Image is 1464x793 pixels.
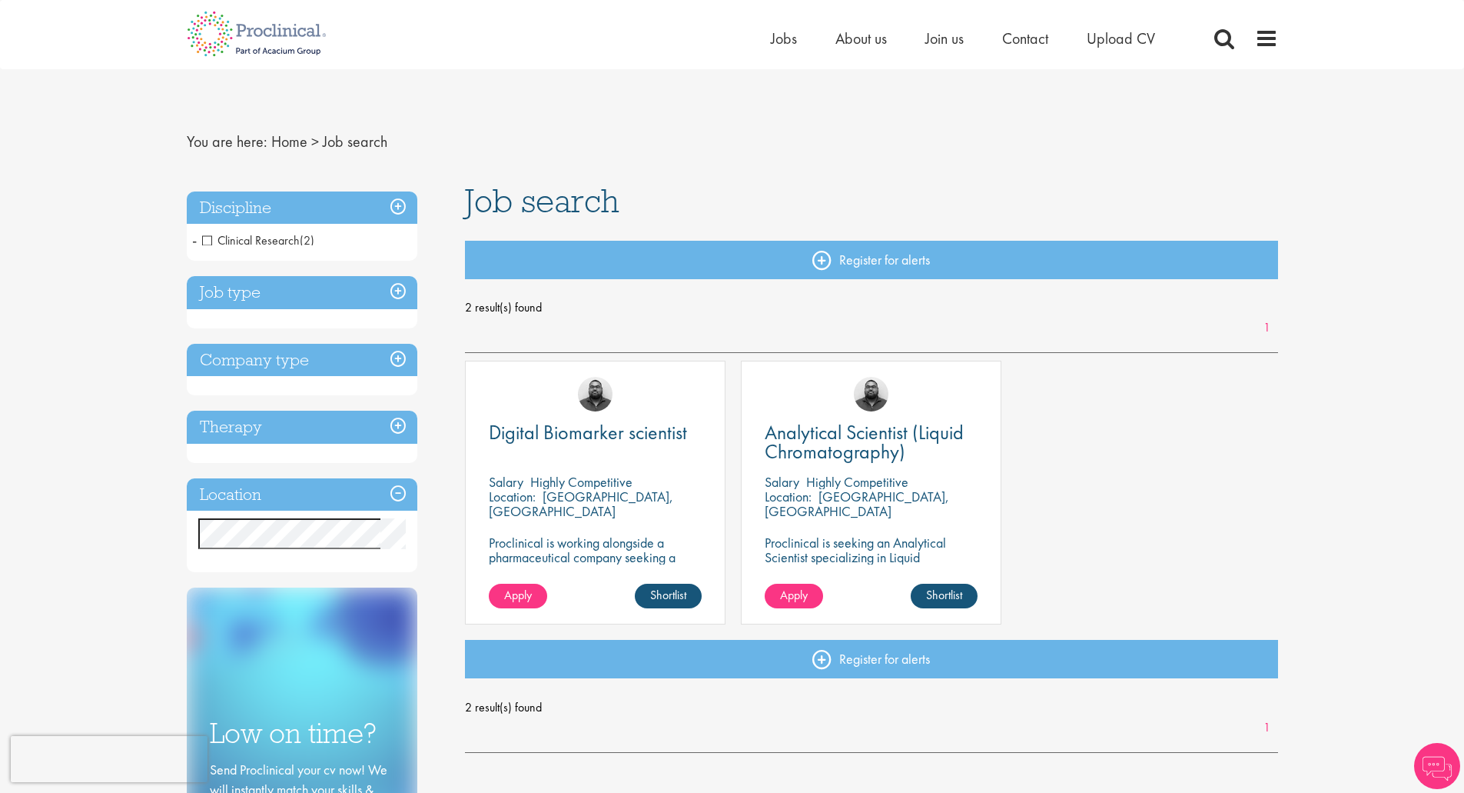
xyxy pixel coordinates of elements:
[465,296,1278,319] span: 2 result(s) found
[765,419,964,465] span: Analytical Scientist (Liquid Chromatography)
[765,488,949,520] p: [GEOGRAPHIC_DATA], [GEOGRAPHIC_DATA]
[311,132,319,152] span: >
[187,411,417,444] h3: Therapy
[925,28,964,48] a: Join us
[911,584,978,608] a: Shortlist
[835,28,887,48] a: About us
[489,488,536,505] span: Location:
[765,488,812,505] span: Location:
[765,535,978,594] p: Proclinical is seeking an Analytical Scientist specializing in Liquid Chromatography to join our ...
[1256,319,1278,337] a: 1
[187,344,417,377] h3: Company type
[202,232,300,248] span: Clinical Research
[489,535,702,608] p: Proclinical is working alongside a pharmaceutical company seeking a Digital Biomarker Scientist t...
[1002,28,1048,48] a: Contact
[489,473,523,491] span: Salary
[854,377,888,411] img: Ashley Bennett
[465,180,619,222] span: Job search
[765,423,978,461] a: Analytical Scientist (Liquid Chromatography)
[1087,28,1155,48] a: Upload CV
[300,232,314,248] span: (2)
[465,241,1278,279] a: Register for alerts
[210,718,394,748] h3: Low on time?
[271,132,307,152] a: breadcrumb link
[635,584,702,608] a: Shortlist
[1256,719,1278,737] a: 1
[187,276,417,309] h3: Job type
[489,423,702,442] a: Digital Biomarker scientist
[1414,743,1460,789] img: Chatbot
[765,584,823,608] a: Apply
[489,584,547,608] a: Apply
[780,587,808,603] span: Apply
[465,640,1278,678] a: Register for alerts
[323,132,387,152] span: Job search
[187,478,417,511] h3: Location
[465,696,1278,719] span: 2 result(s) found
[771,28,797,48] a: Jobs
[489,419,687,445] span: Digital Biomarker scientist
[765,473,799,491] span: Salary
[187,192,417,225] h3: Discipline
[187,132,267,152] span: You are here:
[489,488,673,520] p: [GEOGRAPHIC_DATA], [GEOGRAPHIC_DATA]
[11,736,207,782] iframe: reCAPTCHA
[530,473,632,491] p: Highly Competitive
[578,377,612,411] img: Ashley Bennett
[202,232,314,248] span: Clinical Research
[806,473,908,491] p: Highly Competitive
[192,228,197,252] span: -
[504,587,532,603] span: Apply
